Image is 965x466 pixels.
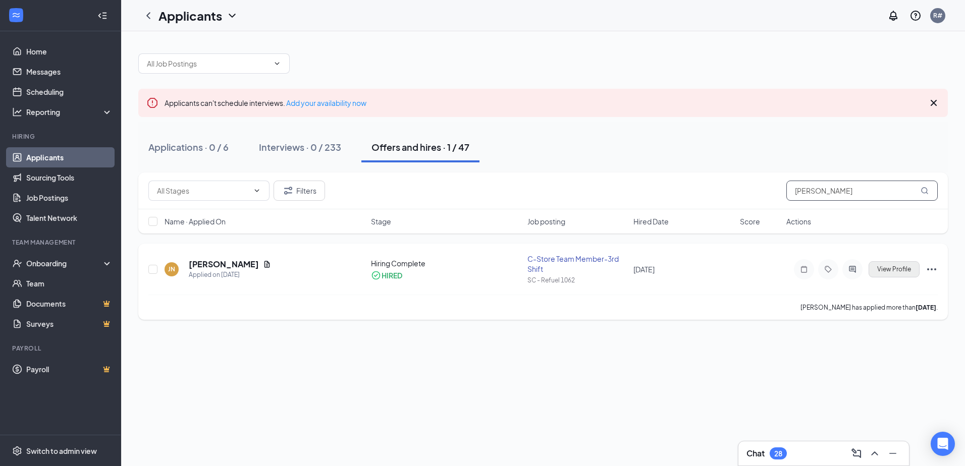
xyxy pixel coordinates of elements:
[527,254,628,274] div: C-Store Team Member-3rd Shift
[909,10,922,22] svg: QuestionInfo
[867,445,883,461] button: ChevronUp
[885,445,901,461] button: Minimize
[926,263,938,275] svg: Ellipses
[165,216,226,226] span: Name · Applied On
[887,10,899,22] svg: Notifications
[746,448,765,459] h3: Chat
[97,11,108,21] svg: Collapse
[786,181,938,201] input: Search in offers and hires
[146,97,158,109] svg: Error
[916,304,936,311] b: [DATE]
[12,238,111,247] div: Team Management
[848,445,865,461] button: ComposeMessage
[273,60,281,68] svg: ChevronDown
[798,265,810,273] svg: Note
[26,314,113,334] a: SurveysCrown
[921,187,929,195] svg: MagnifyingGlass
[26,107,113,117] div: Reporting
[26,167,113,188] a: Sourcing Tools
[869,261,920,277] button: View Profile
[26,147,113,167] a: Applicants
[26,41,113,62] a: Home
[382,270,402,280] div: HIRED
[527,216,565,226] span: Job posting
[633,265,655,274] span: [DATE]
[822,265,834,273] svg: Tag
[371,216,391,226] span: Stage
[800,303,938,312] p: [PERSON_NAME] has applied more than .
[786,216,811,226] span: Actions
[371,270,381,280] svg: CheckmarkCircle
[933,11,942,20] div: R#
[850,447,863,459] svg: ComposeMessage
[148,141,229,153] div: Applications · 0 / 6
[869,447,881,459] svg: ChevronUp
[165,98,366,107] span: Applicants can't schedule interviews.
[26,188,113,208] a: Job Postings
[12,344,111,353] div: Payroll
[142,10,154,22] svg: ChevronLeft
[189,259,259,270] h5: [PERSON_NAME]
[633,216,669,226] span: Hired Date
[274,181,325,201] button: Filter Filters
[26,62,113,82] a: Messages
[371,258,521,268] div: Hiring Complete
[263,260,271,268] svg: Document
[189,270,271,280] div: Applied on [DATE]
[11,10,21,20] svg: WorkstreamLogo
[740,216,760,226] span: Score
[158,7,222,24] h1: Applicants
[26,208,113,228] a: Talent Network
[26,82,113,102] a: Scheduling
[12,132,111,141] div: Hiring
[226,10,238,22] svg: ChevronDown
[26,359,113,379] a: PayrollCrown
[282,185,294,197] svg: Filter
[774,449,782,458] div: 28
[928,97,940,109] svg: Cross
[12,446,22,456] svg: Settings
[26,273,113,294] a: Team
[877,266,911,273] span: View Profile
[931,432,955,456] div: Open Intercom Messenger
[26,258,104,268] div: Onboarding
[12,107,22,117] svg: Analysis
[887,447,899,459] svg: Minimize
[157,185,249,196] input: All Stages
[147,58,269,69] input: All Job Postings
[846,265,859,273] svg: ActiveChat
[168,265,175,273] div: JN
[371,141,469,153] div: Offers and hires · 1 / 47
[26,446,97,456] div: Switch to admin view
[253,187,261,195] svg: ChevronDown
[527,276,628,284] div: SC - Refuel 1062
[26,294,113,314] a: DocumentsCrown
[12,258,22,268] svg: UserCheck
[259,141,341,153] div: Interviews · 0 / 233
[286,98,366,107] a: Add your availability now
